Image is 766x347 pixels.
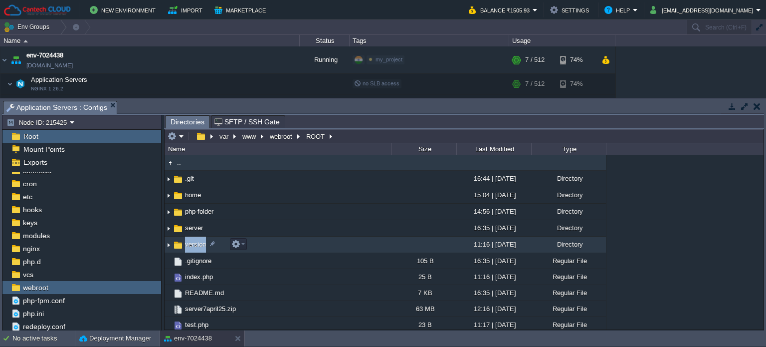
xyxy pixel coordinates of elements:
[6,101,107,114] span: Application Servers : Configs
[184,224,204,232] a: server
[184,305,237,313] a: server7april25.zip
[165,269,173,285] img: AMDAwAAAACH5BAEAAAAALAAAAAABAAEAAAICRAEAOw==
[532,143,606,155] div: Type
[3,4,71,16] img: Cantech Cloud
[173,223,184,234] img: AMDAwAAAACH5BAEAAAAALAAAAAABAAEAAAICRAEAOw==
[173,207,184,218] img: AMDAwAAAACH5BAEAAAAALAAAAAABAAEAAAICRAEAOw==
[456,301,531,317] div: 12:16 | [DATE]
[456,285,531,301] div: 16:35 | [DATE]
[21,145,66,154] span: Mount Points
[531,220,606,236] div: Directory
[531,269,606,285] div: Regular File
[1,35,299,46] div: Name
[165,317,173,333] img: AMDAwAAAACH5BAEAAAAALAAAAAABAAEAAAICRAEAOw==
[184,289,225,297] a: README.md
[21,283,50,292] a: webroot
[30,76,89,83] a: Application ServersNGINX 1.26.2
[171,116,204,128] span: Directories
[531,317,606,333] div: Regular File
[184,207,215,216] a: php-folder
[21,257,42,266] span: php.d
[456,171,531,186] div: 16:44 | [DATE]
[184,273,214,281] a: index.php
[531,253,606,269] div: Regular File
[165,171,173,187] img: AMDAwAAAACH5BAEAAAAALAAAAAABAAEAAAICRAEAOw==
[27,94,41,110] img: AMDAwAAAACH5BAEAAAAALAAAAAABAAEAAAICRAEAOw==
[300,35,349,46] div: Status
[391,317,456,333] div: 23 B
[350,35,509,46] div: Tags
[21,309,45,318] a: php.ini
[391,301,456,317] div: 63 MB
[184,321,210,329] a: test.php
[531,204,606,219] div: Directory
[184,191,202,199] a: home
[31,86,63,92] span: NGINX 1.26.2
[164,334,212,344] button: env-7024438
[184,257,213,265] a: .gitignore
[184,240,207,249] a: version
[604,4,633,16] button: Help
[456,204,531,219] div: 14:56 | [DATE]
[21,296,66,305] a: php-fpm.conf
[21,231,51,240] a: modules
[456,317,531,333] div: 11:17 | [DATE]
[173,304,184,315] img: AMDAwAAAACH5BAEAAAAALAAAAAABAAEAAAICRAEAOw==
[21,132,40,141] a: Root
[21,205,43,214] a: hooks
[30,75,89,84] span: Application Servers
[510,35,615,46] div: Usage
[560,74,592,94] div: 74%
[21,179,38,188] a: cron
[268,132,295,141] button: webroot
[456,237,531,252] div: 11:16 | [DATE]
[173,320,184,331] img: AMDAwAAAACH5BAEAAAAALAAAAAABAAEAAAICRAEAOw==
[26,50,63,60] a: env-7024438
[305,132,327,141] button: ROOT
[21,244,41,253] span: nginx
[173,288,184,299] img: AMDAwAAAACH5BAEAAAAALAAAAAABAAEAAAICRAEAOw==
[214,4,269,16] button: Marketplace
[241,132,258,141] button: www
[166,143,391,155] div: Name
[165,158,176,169] img: AMDAwAAAACH5BAEAAAAALAAAAAABAAEAAAICRAEAOw==
[173,190,184,201] img: AMDAwAAAACH5BAEAAAAALAAAAAABAAEAAAICRAEAOw==
[176,158,183,167] span: ..
[21,158,49,167] span: Exports
[531,237,606,252] div: Directory
[391,285,456,301] div: 7 KB
[560,94,592,110] div: 74%
[376,56,402,62] span: my_project
[165,221,173,236] img: AMDAwAAAACH5BAEAAAAALAAAAAABAAEAAAICRAEAOw==
[650,4,756,16] button: [EMAIL_ADDRESS][DOMAIN_NAME]
[26,60,73,70] a: [DOMAIN_NAME]
[456,187,531,203] div: 15:04 | [DATE]
[168,4,205,16] button: Import
[184,174,195,183] a: .git
[21,218,39,227] span: keys
[531,187,606,203] div: Directory
[165,237,173,253] img: AMDAwAAAACH5BAEAAAAALAAAAAABAAEAAAICRAEAOw==
[21,192,34,201] span: etc
[90,4,159,16] button: New Environment
[12,331,75,347] div: No active tasks
[21,270,35,279] a: vcs
[456,253,531,269] div: 16:35 | [DATE]
[550,4,592,16] button: Settings
[218,132,231,141] button: var
[457,143,531,155] div: Last Modified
